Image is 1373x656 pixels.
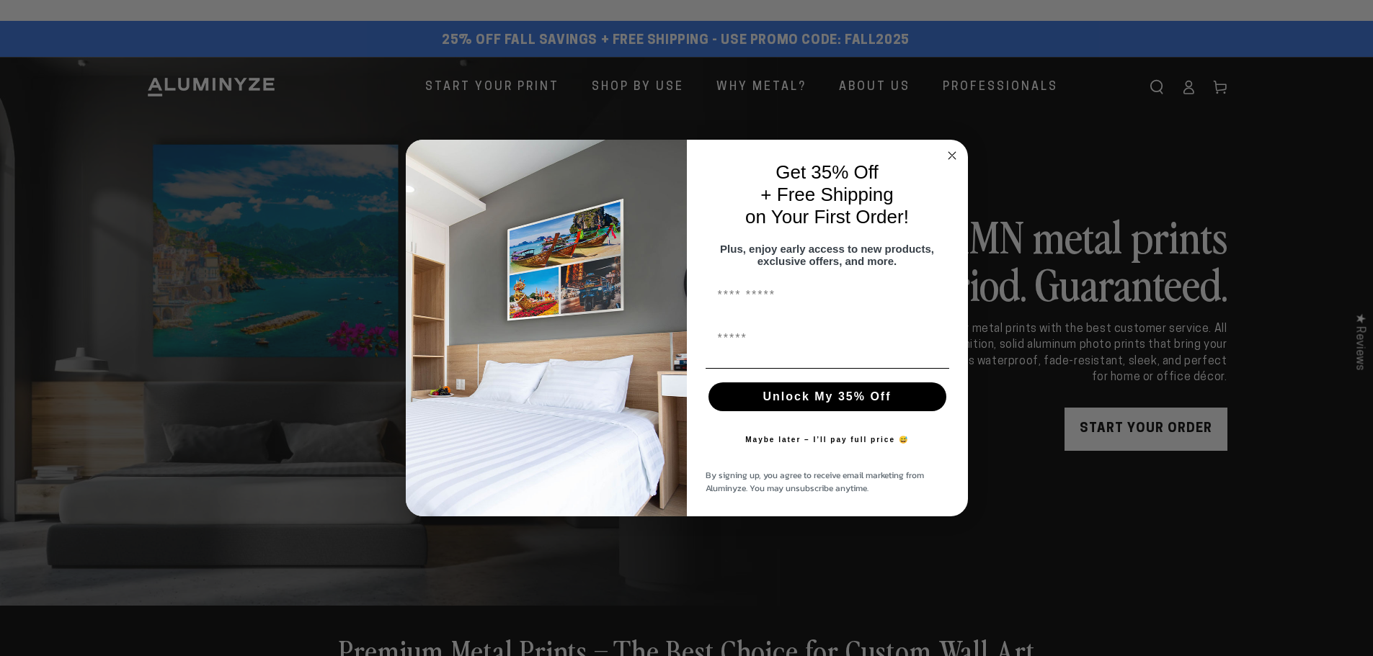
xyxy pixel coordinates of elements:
img: underline [706,368,949,369]
span: on Your First Order! [745,206,909,228]
span: Get 35% Off [776,161,879,183]
button: Close dialog [943,147,961,164]
span: Plus, enjoy early access to new products, exclusive offers, and more. [720,243,934,267]
button: Unlock My 35% Off [708,382,946,411]
span: By signing up, you agree to receive email marketing from Aluminyze. You may unsubscribe anytime. [706,469,924,495]
button: Maybe later – I’ll pay full price 😅 [738,426,916,454]
img: 728e4f65-7e6c-44e2-b7d1-0292a396982f.jpeg [406,140,687,517]
span: + Free Shipping [760,184,893,205]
